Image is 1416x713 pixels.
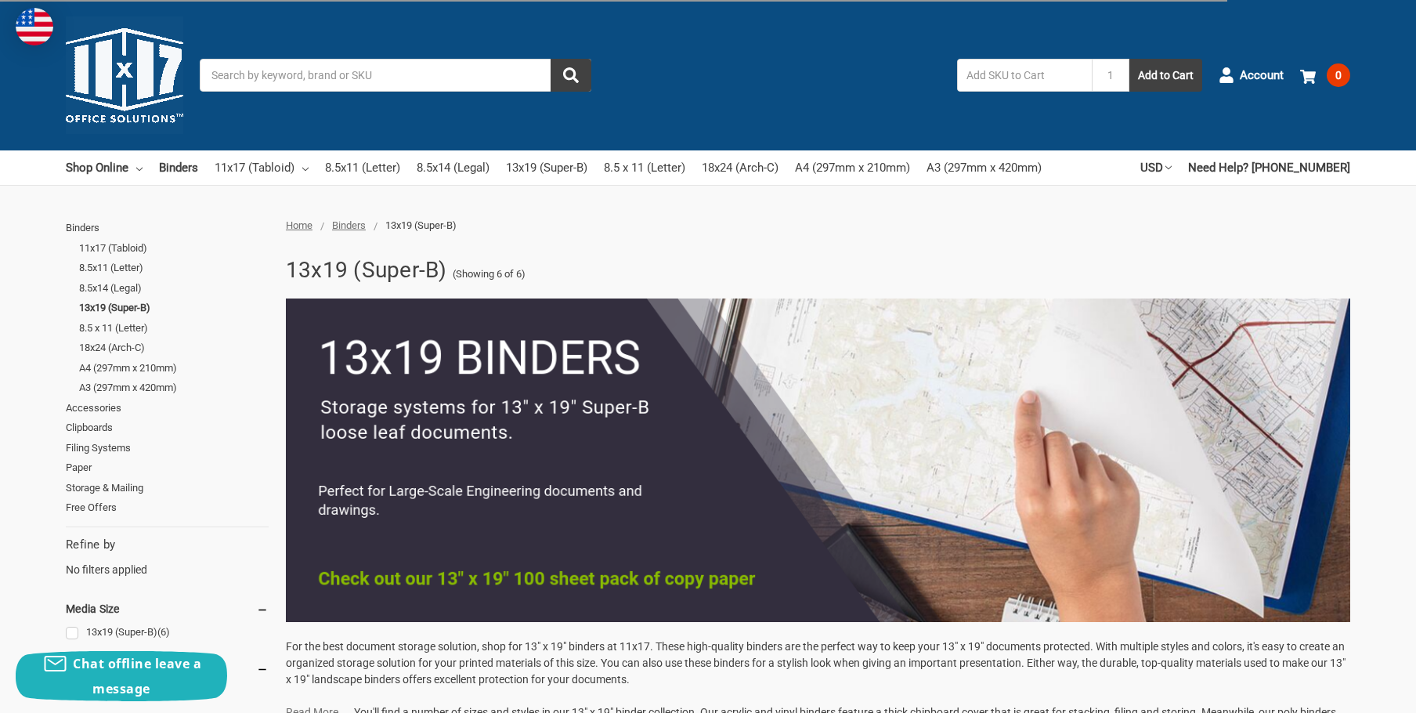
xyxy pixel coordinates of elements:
a: Filing Systems [66,438,269,458]
span: (Showing 6 of 6) [453,266,526,282]
iframe: Google Customer Reviews [1287,671,1416,713]
a: Paper [66,458,269,478]
a: 13x19 (Super-B) [66,622,269,643]
span: 13x19 (Super-B) [385,219,457,231]
span: For the best document storage solution, shop for 13" x 19" binders at 11x17. These high-quality b... [286,640,1346,686]
a: Binders [159,150,198,185]
a: 11x17 (Tabloid) [79,238,269,259]
a: Storage & Mailing [66,478,269,498]
a: Shop Online [66,150,143,185]
a: Binders [66,218,269,238]
h1: 13x19 (Super-B) [286,250,447,291]
div: No filters applied [66,536,269,578]
a: Binders [332,219,366,231]
a: 18x24 (Arch-C) [79,338,269,358]
a: A4 (297mm x 210mm) [795,150,910,185]
a: Accessories [66,398,269,418]
a: A4 (297mm x 210mm) [79,358,269,378]
a: 13x19 (Super-B) [506,150,587,185]
a: 0 [1300,55,1350,96]
a: A3 (297mm x 420mm) [927,150,1042,185]
a: 8.5 x 11 (Letter) [604,150,685,185]
a: A3 (297mm x 420mm) [79,378,269,398]
a: Clipboards [66,418,269,438]
input: Search by keyword, brand or SKU [200,59,591,92]
a: 13x19 (Super-B) [79,298,269,318]
a: Need Help? [PHONE_NUMBER] [1188,150,1350,185]
img: 11x17.com [66,16,183,134]
a: USD [1140,150,1172,185]
a: Account [1219,55,1284,96]
span: Chat offline leave a message [73,655,201,697]
a: 8.5x11 (Letter) [79,258,269,278]
a: 18x24 (Arch-C) [702,150,778,185]
h5: Refine by [66,536,269,554]
a: Home [286,219,312,231]
img: duty and tax information for United States [16,8,53,45]
button: Add to Cart [1129,59,1202,92]
a: 8.5x14 (Legal) [79,278,269,299]
input: Add SKU to Cart [957,59,1092,92]
span: 0 [1327,63,1350,87]
button: Chat offline leave a message [16,651,227,701]
a: 8.5 x 11 (Letter) [79,318,269,338]
a: 8.5x11 (Letter) [325,150,400,185]
a: 11x17 (Tabloid) [215,150,309,185]
span: (6) [157,626,170,638]
img: 5.png [286,299,1350,622]
a: 8.5x14 (Legal) [417,150,489,185]
h5: Media Size [66,599,269,618]
span: Account [1240,67,1284,85]
a: Free Offers [66,498,269,518]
